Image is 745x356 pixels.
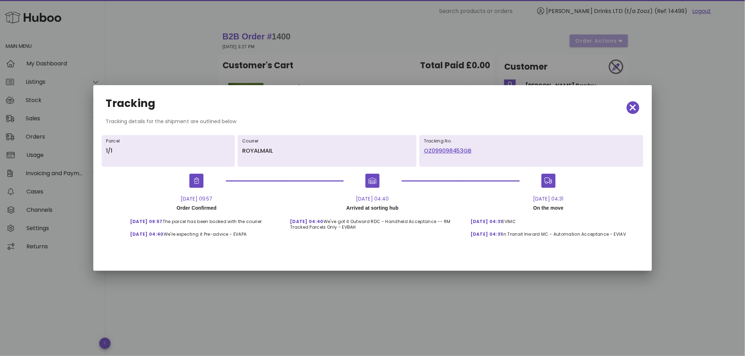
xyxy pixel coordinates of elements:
[125,195,269,203] div: [DATE] 09:57
[465,195,632,203] div: [DATE] 04:31
[106,138,231,144] h6: Parcel
[465,213,632,226] div: EVIMC
[465,203,632,213] div: On the move
[125,226,269,239] div: We're expecting it Pre-advice - EVAPA
[284,195,461,203] div: [DATE] 04:40
[100,117,645,131] div: Tracking details for the shipment are outlined below
[424,147,639,155] a: OZ099098453GB
[424,138,639,144] h6: Tracking No.
[290,218,324,224] span: [DATE] 04:40
[242,138,412,144] h6: Courier
[284,203,461,213] div: Arrived at sorting hub
[465,226,632,239] div: In Transit Inward MC - Automation Acceptance - EVIAV
[471,231,502,237] span: [DATE] 04:31
[130,231,164,237] span: [DATE] 04:40
[106,98,156,109] h2: Tracking
[130,218,163,224] span: [DATE] 09:57
[106,147,231,155] p: 1/1
[242,147,412,155] p: ROYALMAIL
[471,218,502,224] span: [DATE] 04:31
[125,203,269,213] div: Order Confirmed
[125,213,269,226] div: The parcel has been booked with the courier.
[284,213,461,231] div: We've got it Outward RDC - Handheld Acceptance -- RM Tracked Parcels Only - EVBAH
